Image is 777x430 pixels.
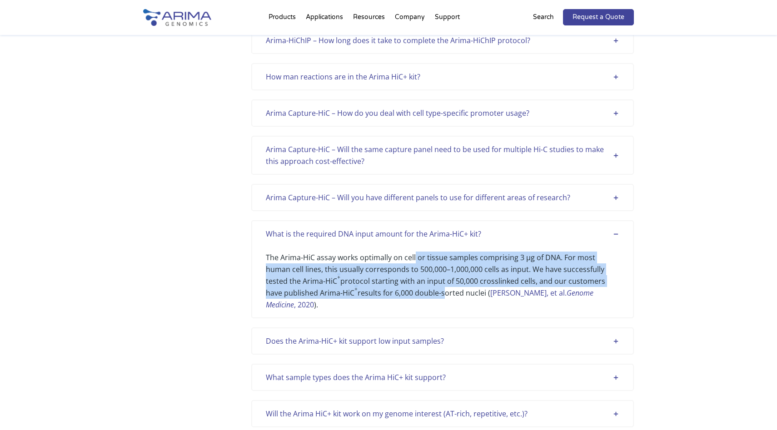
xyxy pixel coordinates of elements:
div: The Arima-HiC assay works optimally on cell or tissue samples comprising 3 µg of DNA. For most hu... [266,240,619,311]
div: Arima Capture-HiC – Will you have different panels to use for different areas of research? [266,192,619,203]
div: How man reactions are in the Arima HiC+ kit? [266,71,619,83]
a: Request a Quote [563,9,634,25]
div: Arima Capture-HiC – Will the same capture panel need to be used for multiple Hi-C studies to make... [266,143,619,167]
sup: + [354,285,358,293]
div: Does the Arima-HiC+ kit support low input samples? [266,335,619,347]
sup: + [337,273,340,281]
a: [PERSON_NAME], et al.Genome Medicine, 2020 [266,288,593,310]
em: Genome Medicine [266,288,593,310]
div: Will the Arima HiC+ kit work on my genome interest (AT-rich, repetitive, etc.)? [266,408,619,420]
div: Arima Capture-HiC – How do you deal with cell type-specific promoter usage? [266,107,619,119]
div: What sample types does the Arima HiC+ kit support? [266,371,619,383]
img: Arima-Genomics-logo [143,9,211,26]
div: Arima-HiChIP – How long does it take to complete the Arima-HiChIP protocol? [266,35,619,46]
div: What is the required DNA input amount for the Arima-HiC+ kit? [266,228,619,240]
p: Search [533,11,554,23]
